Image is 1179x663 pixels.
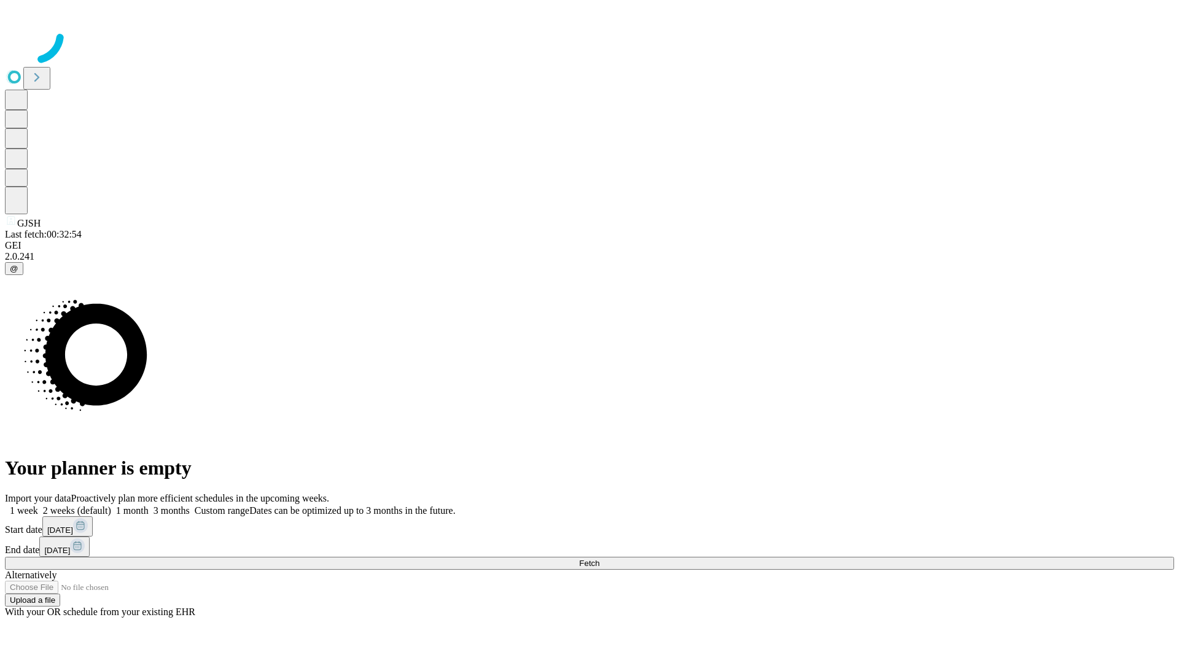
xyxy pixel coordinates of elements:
[5,457,1174,479] h1: Your planner is empty
[17,218,41,228] span: GJSH
[5,537,1174,557] div: End date
[5,594,60,607] button: Upload a file
[154,505,190,516] span: 3 months
[5,262,23,275] button: @
[5,229,82,239] span: Last fetch: 00:32:54
[44,546,70,555] span: [DATE]
[39,537,90,557] button: [DATE]
[579,559,599,568] span: Fetch
[116,505,149,516] span: 1 month
[43,505,111,516] span: 2 weeks (default)
[10,505,38,516] span: 1 week
[5,251,1174,262] div: 2.0.241
[5,493,71,503] span: Import your data
[42,516,93,537] button: [DATE]
[5,607,195,617] span: With your OR schedule from your existing EHR
[10,264,18,273] span: @
[5,240,1174,251] div: GEI
[5,570,56,580] span: Alternatively
[195,505,249,516] span: Custom range
[249,505,455,516] span: Dates can be optimized up to 3 months in the future.
[47,525,73,535] span: [DATE]
[5,516,1174,537] div: Start date
[5,557,1174,570] button: Fetch
[71,493,329,503] span: Proactively plan more efficient schedules in the upcoming weeks.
